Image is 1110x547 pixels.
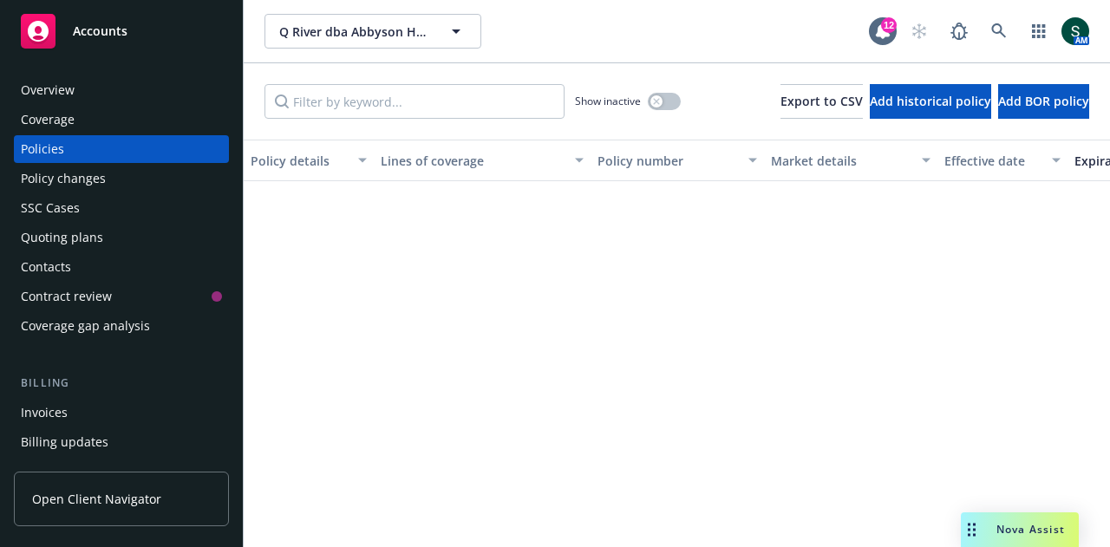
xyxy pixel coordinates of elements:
a: Accounts [14,7,229,55]
div: Lines of coverage [381,152,565,170]
div: Quoting plans [21,224,103,251]
div: Policies [21,135,64,163]
button: Effective date [937,140,1068,181]
a: Report a Bug [942,14,976,49]
span: Open Client Navigator [32,490,161,508]
a: Invoices [14,399,229,427]
div: Billing updates [21,428,108,456]
span: Q River dba Abbyson Home [279,23,429,41]
div: SSC Cases [21,194,80,222]
div: Policy changes [21,165,106,192]
span: Nova Assist [996,522,1065,537]
a: Coverage [14,106,229,133]
a: Quoting plans [14,224,229,251]
div: Market details [771,152,911,170]
button: Lines of coverage [374,140,591,181]
a: Policies [14,135,229,163]
span: Add BOR policy [998,93,1089,109]
div: Contacts [21,253,71,281]
span: Show inactive [575,94,641,108]
div: Coverage gap analysis [21,312,150,340]
div: Billing [14,374,229,392]
span: Accounts [73,24,127,38]
span: Export to CSV [780,93,863,109]
a: Contract review [14,283,229,310]
div: Invoices [21,399,68,427]
img: photo [1061,17,1089,45]
a: SSC Cases [14,194,229,222]
button: Add historical policy [870,84,991,119]
a: Switch app [1022,14,1056,49]
div: Contract review [21,283,112,310]
div: 12 [881,17,897,33]
a: Billing updates [14,428,229,456]
input: Filter by keyword... [264,84,565,119]
a: Overview [14,76,229,104]
button: Export to CSV [780,84,863,119]
button: Market details [764,140,937,181]
a: Policy changes [14,165,229,192]
div: Overview [21,76,75,104]
button: Policy details [244,140,374,181]
button: Policy number [591,140,764,181]
button: Nova Assist [961,512,1079,547]
a: Contacts [14,253,229,281]
span: Add historical policy [870,93,991,109]
div: Effective date [944,152,1041,170]
div: Policy details [251,152,348,170]
button: Add BOR policy [998,84,1089,119]
a: Start snowing [902,14,937,49]
div: Policy number [597,152,738,170]
a: Search [982,14,1016,49]
a: Coverage gap analysis [14,312,229,340]
div: Coverage [21,106,75,133]
div: Drag to move [961,512,983,547]
button: Q River dba Abbyson Home [264,14,481,49]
